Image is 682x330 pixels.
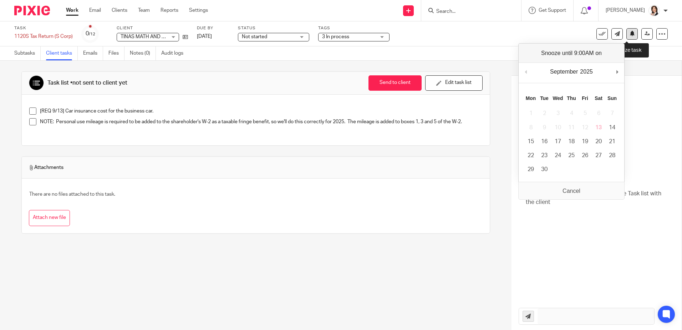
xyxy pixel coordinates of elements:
abbr: Friday [582,95,588,101]
p: [PERSON_NAME] [606,7,645,14]
button: 25 [565,149,578,162]
a: Reports [161,7,178,14]
span: Attachments [29,164,63,171]
img: Pixie [14,6,50,15]
button: Attach new file [29,210,70,226]
div: 1120S Tax Return (S Corp) [14,33,73,40]
button: 22 [524,149,538,162]
a: Clients [112,7,127,14]
button: 15 [524,135,538,149]
a: Subtasks [14,46,41,60]
input: Search [436,9,500,15]
button: Send to client [368,75,422,91]
button: 26 [578,149,592,162]
img: BW%20Website%203%20-%20square.jpg [648,5,660,16]
a: Work [66,7,78,14]
abbr: Wednesday [553,95,563,101]
button: Next Month [614,66,621,77]
button: Previous Month [522,66,529,77]
abbr: Sunday [607,95,617,101]
p: NOTE: Personal use mileage is required to be added to the shareholder's W-2 as a taxable fringe b... [40,118,483,125]
label: Client [117,25,188,31]
abbr: Tuesday [540,95,549,101]
a: Audit logs [161,46,189,60]
span: Chat is only available after sharing the Task list with the client [526,190,667,206]
abbr: Saturday [595,95,602,101]
small: /12 [89,32,95,36]
a: Settings [189,7,208,14]
button: 29 [524,162,538,176]
button: 17 [551,135,565,149]
span: Get Support [539,8,566,13]
button: 30 [538,162,551,176]
a: Email [89,7,101,14]
span: not sent to client yet [72,80,127,86]
div: 2025 [579,66,594,77]
span: 3 In process [322,34,349,39]
button: 23 [538,149,551,162]
p: [REQ 9/13] Car insurance cost for the business car. [40,107,483,115]
div: 0 [86,30,95,38]
a: Team [138,7,150,14]
button: 14 [605,121,619,135]
button: 21 [605,135,619,149]
div: Task list • [47,79,127,87]
a: Client tasks [46,46,78,60]
label: Task [14,25,73,31]
button: 18 [565,135,578,149]
span: [DATE] [197,34,212,39]
label: Status [238,25,309,31]
span: Not started [242,34,267,39]
a: Files [108,46,124,60]
a: Notes (0) [130,46,156,60]
abbr: Thursday [567,95,576,101]
span: There are no files attached to this task. [29,192,115,197]
button: 28 [605,149,619,162]
span: TINAS MATH AND READING CENTER LLC [121,34,213,39]
button: 20 [592,135,605,149]
div: September [549,66,579,77]
button: 24 [551,149,565,162]
button: 19 [578,135,592,149]
button: 16 [538,135,551,149]
abbr: Monday [526,95,536,101]
label: Tags [318,25,390,31]
button: Edit task list [425,75,483,91]
a: Emails [83,46,103,60]
label: Due by [197,25,229,31]
button: 27 [592,149,605,162]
